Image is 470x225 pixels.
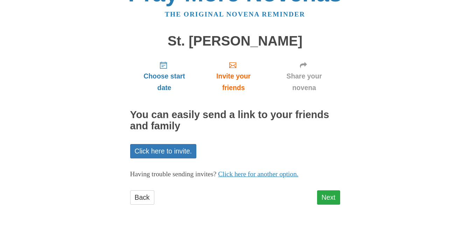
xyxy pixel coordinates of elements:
[130,190,154,205] a: Back
[268,55,340,97] a: Share your novena
[130,109,340,132] h2: You can easily send a link to your friends and family
[165,11,305,18] a: The original novena reminder
[130,144,197,158] a: Click here to invite.
[205,70,261,94] span: Invite your friends
[130,34,340,49] h1: St. [PERSON_NAME]
[198,55,268,97] a: Invite your friends
[130,170,217,178] span: Having trouble sending invites?
[317,190,340,205] a: Next
[137,70,192,94] span: Choose start date
[130,55,199,97] a: Choose start date
[218,170,299,178] a: Click here for another option.
[275,70,333,94] span: Share your novena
